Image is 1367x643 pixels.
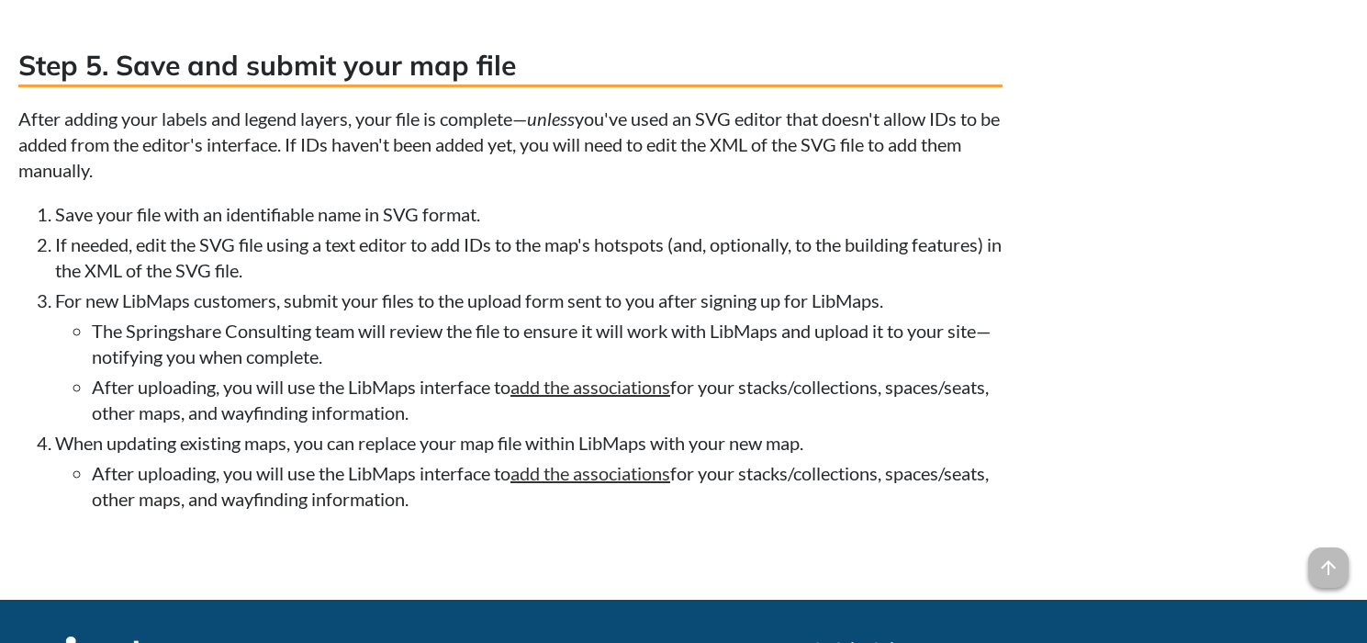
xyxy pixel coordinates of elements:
[55,201,1003,227] li: Save your file with an identifiable name in SVG format.
[18,46,1003,87] h3: Step 5. Save and submit your map file
[527,107,575,130] em: unless
[1308,549,1349,571] a: arrow_upward
[55,231,1003,283] li: If needed, edit the SVG file using a text editor to add IDs to the map's hotspots (and, optionall...
[55,430,1003,512] li: When updating existing maps, you can replace your map file within LibMaps with your new map.
[92,374,1003,425] li: After uploading, you will use the LibMaps interface to for your stacks/collections, spaces/seats,...
[18,106,1003,183] p: After adding your labels and legend layers, your file is complete— you've used an SVG editor that...
[92,460,1003,512] li: After uploading, you will use the LibMaps interface to for your stacks/collections, spaces/seats,...
[1308,547,1349,588] span: arrow_upward
[510,376,670,398] a: add the associations
[92,318,1003,369] li: The Springshare Consulting team will review the file to ensure it will work with LibMaps and uplo...
[510,462,670,484] a: add the associations
[55,288,1003,425] li: For new LibMaps customers, submit your files to the upload form sent to you after signing up for ...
